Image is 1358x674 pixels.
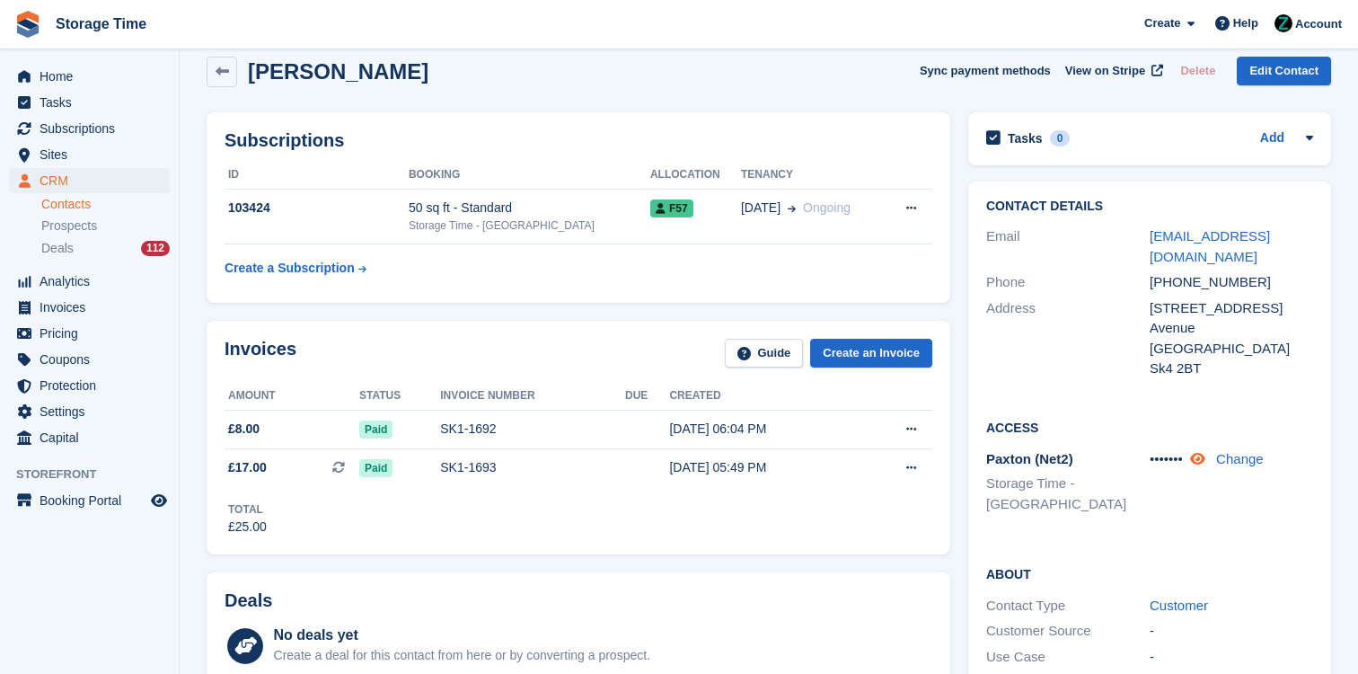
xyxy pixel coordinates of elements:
[359,382,440,411] th: Status
[9,116,170,141] a: menu
[40,269,147,294] span: Analytics
[440,382,625,411] th: Invoice number
[625,382,669,411] th: Due
[40,168,147,193] span: CRM
[40,321,147,346] span: Pricing
[9,425,170,450] a: menu
[409,217,650,234] div: Storage Time - [GEOGRAPHIC_DATA]
[440,420,625,439] div: SK1-1692
[986,564,1313,582] h2: About
[741,161,884,190] th: Tenancy
[440,458,625,477] div: SK1-1693
[41,240,74,257] span: Deals
[986,474,1150,514] li: Storage Time - [GEOGRAPHIC_DATA]
[1237,57,1331,86] a: Edit Contact
[1144,14,1180,32] span: Create
[1150,318,1313,339] div: Avenue
[225,130,932,151] h2: Subscriptions
[986,226,1150,267] div: Email
[1050,130,1071,146] div: 0
[148,490,170,511] a: Preview store
[9,142,170,167] a: menu
[274,625,650,646] div: No deals yet
[225,252,366,285] a: Create a Subscription
[225,199,409,217] div: 103424
[40,142,147,167] span: Sites
[9,269,170,294] a: menu
[40,488,147,513] span: Booking Portal
[225,590,272,611] h2: Deals
[803,200,851,215] span: Ongoing
[274,646,650,665] div: Create a deal for this contact from here or by converting a prospect.
[1058,57,1167,86] a: View on Stripe
[1150,359,1313,379] div: Sk4 2BT
[359,421,392,439] span: Paid
[650,161,741,190] th: Allocation
[141,241,170,256] div: 112
[225,339,296,368] h2: Invoices
[1150,272,1313,293] div: [PHONE_NUMBER]
[1150,647,1313,668] div: -
[1216,451,1264,466] a: Change
[40,116,147,141] span: Subscriptions
[1260,129,1284,149] a: Add
[669,458,859,477] div: [DATE] 05:49 PM
[1150,598,1208,613] a: Customer
[225,382,359,411] th: Amount
[9,347,170,372] a: menu
[650,200,693,217] span: F57
[40,425,147,450] span: Capital
[40,373,147,398] span: Protection
[48,9,154,39] a: Storage Time
[9,295,170,320] a: menu
[986,451,1073,466] span: Paxton (Net2)
[41,196,170,213] a: Contacts
[1008,130,1043,146] h2: Tasks
[1065,62,1145,80] span: View on Stripe
[986,621,1150,642] div: Customer Source
[41,217,97,235] span: Prospects
[986,647,1150,668] div: Use Case
[1274,14,1292,32] img: Zain Sarwar
[810,339,932,368] a: Create an Invoice
[40,399,147,424] span: Settings
[1295,15,1342,33] span: Account
[9,321,170,346] a: menu
[9,64,170,89] a: menu
[1150,621,1313,642] div: -
[225,259,355,278] div: Create a Subscription
[40,90,147,115] span: Tasks
[9,90,170,115] a: menu
[986,272,1150,293] div: Phone
[986,298,1150,379] div: Address
[986,418,1313,436] h2: Access
[228,518,267,537] div: £25.00
[41,217,170,235] a: Prospects
[1150,451,1183,466] span: •••••••
[14,11,41,38] img: stora-icon-8386f47178a22dfd0bd8f6a31ec36ba5ce8667c1dd55bd0f319d3a0aa187defe.svg
[409,161,650,190] th: Booking
[40,347,147,372] span: Coupons
[41,239,170,258] a: Deals 112
[40,64,147,89] span: Home
[669,420,859,439] div: [DATE] 06:04 PM
[725,339,804,368] a: Guide
[741,199,780,217] span: [DATE]
[9,168,170,193] a: menu
[1150,228,1270,264] a: [EMAIL_ADDRESS][DOMAIN_NAME]
[40,295,147,320] span: Invoices
[986,596,1150,616] div: Contact Type
[1173,57,1222,86] button: Delete
[1150,298,1313,319] div: [STREET_ADDRESS]
[228,420,260,439] span: £8.00
[9,373,170,398] a: menu
[986,200,1313,214] h2: Contact Details
[225,161,409,190] th: ID
[9,399,170,424] a: menu
[359,459,392,477] span: Paid
[228,501,267,518] div: Total
[16,466,179,483] span: Storefront
[409,199,650,217] div: 50 sq ft - Standard
[9,488,170,513] a: menu
[228,458,267,477] span: £17.00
